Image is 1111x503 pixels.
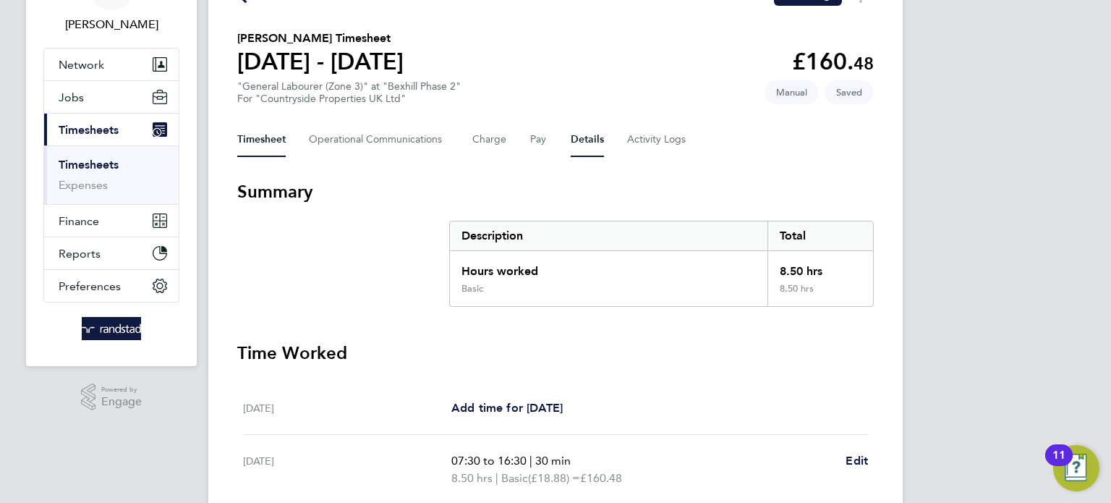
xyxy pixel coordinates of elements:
[44,48,179,80] button: Network
[44,270,179,302] button: Preferences
[309,122,449,157] button: Operational Communications
[237,342,874,365] h3: Time Worked
[530,122,548,157] button: Pay
[43,16,179,33] span: Ciaran Poole
[451,400,563,417] a: Add time for [DATE]
[825,80,874,104] span: This timesheet is Saved.
[59,58,104,72] span: Network
[529,454,532,468] span: |
[450,251,767,283] div: Hours worked
[846,452,868,470] a: Edit
[580,471,622,485] span: £160.48
[44,237,179,269] button: Reports
[451,401,563,415] span: Add time for [DATE]
[243,400,451,417] div: [DATE]
[495,471,498,485] span: |
[44,145,179,204] div: Timesheets
[82,317,142,340] img: randstad-logo-retina.png
[449,221,874,307] div: Summary
[767,251,873,283] div: 8.50 hrs
[528,471,580,485] span: (£18.88) =
[237,122,286,157] button: Timesheet
[44,205,179,237] button: Finance
[535,454,571,468] span: 30 min
[451,454,527,468] span: 07:30 to 16:30
[1052,455,1065,474] div: 11
[451,471,493,485] span: 8.50 hrs
[765,80,819,104] span: This timesheet was manually created.
[59,123,119,137] span: Timesheets
[846,454,868,468] span: Edit
[767,283,873,306] div: 8.50 hrs
[44,114,179,145] button: Timesheets
[59,158,119,172] a: Timesheets
[237,47,404,76] h1: [DATE] - [DATE]
[461,283,483,295] div: Basic
[81,384,142,411] a: Powered byEngage
[237,93,461,105] div: For "Countryside Properties UK Ltd"
[450,221,767,250] div: Description
[627,122,688,157] button: Activity Logs
[243,452,451,487] div: [DATE]
[59,279,121,293] span: Preferences
[44,81,179,113] button: Jobs
[59,90,84,104] span: Jobs
[101,384,142,396] span: Powered by
[237,30,404,47] h2: [PERSON_NAME] Timesheet
[571,122,604,157] button: Details
[472,122,507,157] button: Charge
[767,221,873,250] div: Total
[101,396,142,408] span: Engage
[1053,445,1099,491] button: Open Resource Center, 11 new notifications
[792,48,874,75] app-decimal: £160.
[59,178,108,192] a: Expenses
[59,247,101,261] span: Reports
[237,80,461,105] div: "General Labourer (Zone 3)" at "Bexhill Phase 2"
[59,214,99,228] span: Finance
[501,470,528,487] span: Basic
[854,53,874,74] span: 48
[43,317,179,340] a: Go to home page
[237,180,874,203] h3: Summary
